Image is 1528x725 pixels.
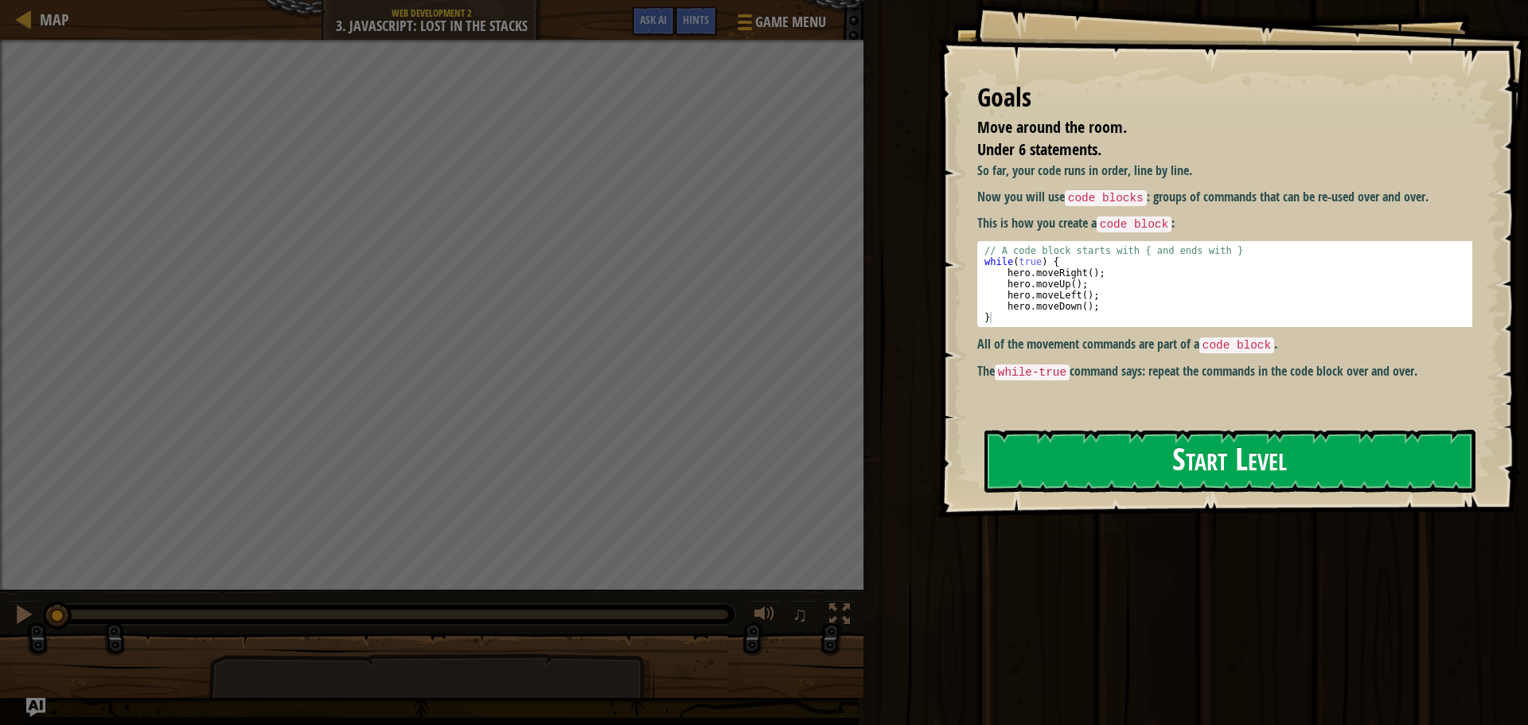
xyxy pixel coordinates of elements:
button: Game Menu [725,6,836,44]
button: Ask AI [26,698,45,717]
span: Ask AI [640,12,667,27]
span: Game Menu [755,12,826,33]
button: ♫ [789,600,816,633]
button: Toggle fullscreen [824,600,856,633]
span: Map [40,9,69,30]
button: Ask AI [632,6,675,36]
li: Move around the room. [957,116,1468,139]
a: Map [32,9,69,30]
code: while-true [995,364,1070,380]
p: All of the movement commands are part of a . [977,335,1484,354]
span: Move around the room. [977,116,1127,138]
code: code blocks [1065,190,1147,206]
span: Hints [683,12,709,27]
span: Under 6 statements. [977,138,1101,160]
button: Ctrl + P: Pause [8,600,40,633]
button: Start Level [984,430,1475,493]
span: ♫ [792,602,808,626]
p: So far, your code runs in order, line by line. [977,162,1484,180]
p: This is how you create a : [977,214,1484,233]
li: Under 6 statements. [957,138,1468,162]
div: Goals [977,80,1472,116]
p: The command says: repeat the commands in the code block over and over. [977,362,1484,381]
button: Adjust volume [749,600,781,633]
p: Now you will use : groups of commands that can be re-used over and over. [977,188,1484,207]
code: code block [1097,216,1171,232]
code: code block [1199,337,1274,353]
